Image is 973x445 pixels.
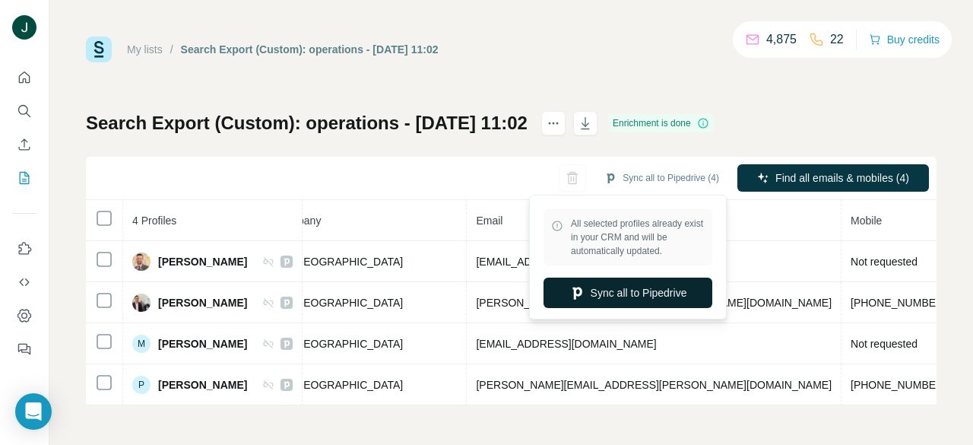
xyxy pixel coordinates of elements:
[12,302,36,329] button: Dashboard
[476,256,656,268] span: [EMAIL_ADDRESS][DOMAIN_NAME]
[12,131,36,158] button: Enrich CSV
[12,64,36,91] button: Quick start
[158,254,247,269] span: [PERSON_NAME]
[170,42,173,57] li: /
[830,30,844,49] p: 22
[851,256,918,268] span: Not requested
[476,297,832,309] span: [PERSON_NAME][EMAIL_ADDRESS][PERSON_NAME][DOMAIN_NAME]
[86,37,112,62] img: Surfe Logo
[292,254,403,269] span: [GEOGRAPHIC_DATA]
[127,43,163,56] a: My lists
[608,114,714,132] div: Enrichment is done
[12,235,36,262] button: Use Surfe on LinkedIn
[12,335,36,363] button: Feedback
[132,253,151,271] img: Avatar
[851,297,946,309] span: [PHONE_NUMBER]
[571,217,705,258] span: All selected profiles already exist in your CRM and will be automatically updated.
[775,170,909,186] span: Find all emails & mobiles (4)
[12,15,36,40] img: Avatar
[476,215,502,227] span: Email
[132,294,151,312] img: Avatar
[12,97,36,125] button: Search
[869,29,940,50] button: Buy credits
[15,393,52,430] div: Open Intercom Messenger
[292,295,403,310] span: [GEOGRAPHIC_DATA]
[12,164,36,192] button: My lists
[292,336,403,351] span: [GEOGRAPHIC_DATA]
[476,338,656,350] span: [EMAIL_ADDRESS][DOMAIN_NAME]
[158,336,247,351] span: [PERSON_NAME]
[851,338,918,350] span: Not requested
[86,111,528,135] h1: Search Export (Custom): operations - [DATE] 11:02
[851,215,882,227] span: Mobile
[12,269,36,296] button: Use Surfe API
[476,379,832,391] span: [PERSON_NAME][EMAIL_ADDRESS][PERSON_NAME][DOMAIN_NAME]
[851,379,946,391] span: [PHONE_NUMBER]
[132,215,176,227] span: 4 Profiles
[181,42,439,57] div: Search Export (Custom): operations - [DATE] 11:02
[544,278,712,308] button: Sync all to Pipedrive
[766,30,797,49] p: 4,875
[158,295,247,310] span: [PERSON_NAME]
[132,376,151,394] div: P
[541,111,566,135] button: actions
[292,377,403,393] span: [GEOGRAPHIC_DATA]
[737,164,929,192] button: Find all emails & mobiles (4)
[158,377,247,393] span: [PERSON_NAME]
[594,167,730,189] button: Sync all to Pipedrive (4)
[132,335,151,353] div: M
